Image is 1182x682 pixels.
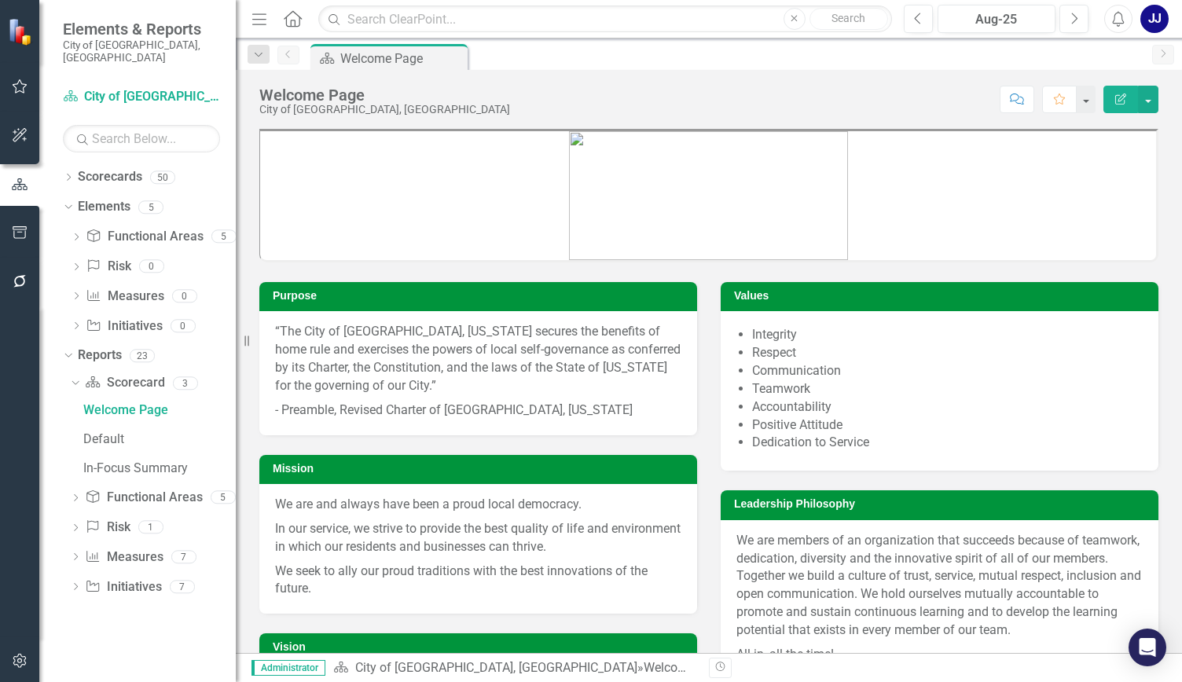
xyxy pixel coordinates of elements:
div: 0 [139,260,164,273]
h3: Mission [273,463,689,475]
p: In our service, we strive to provide the best quality of life and environment in which our reside... [275,517,681,559]
div: 0 [172,289,197,302]
input: Search ClearPoint... [318,5,892,33]
div: Welcome Page [340,49,464,68]
a: Functional Areas [86,228,203,246]
div: Aug-25 [943,10,1050,29]
div: 7 [171,550,196,563]
div: 3 [173,376,198,390]
span: Search [831,12,865,24]
a: Scorecard [85,374,164,392]
li: Positive Attitude [752,416,1143,434]
button: Search [809,8,888,30]
div: 1 [138,521,163,534]
div: Welcome Page [259,86,510,104]
li: Integrity [752,326,1143,344]
a: Elements [78,198,130,216]
p: All in, all the time! [736,643,1143,664]
a: Measures [85,548,163,566]
div: 0 [171,319,196,332]
a: City of [GEOGRAPHIC_DATA], [GEOGRAPHIC_DATA] [355,660,637,675]
p: We are and always have been a proud local democracy. [275,496,681,517]
a: Reports [78,346,122,365]
div: Open Intercom Messenger [1129,629,1166,666]
div: 23 [130,349,155,362]
div: » [333,659,697,677]
a: Measures [86,288,163,306]
input: Search Below... [63,125,220,152]
a: Welcome Page [79,398,236,423]
small: City of [GEOGRAPHIC_DATA], [GEOGRAPHIC_DATA] [63,38,220,64]
li: Teamwork [752,380,1143,398]
div: Welcome Page [83,403,236,417]
li: Dedication to Service [752,434,1143,452]
img: city-of-dublin-logo.png [569,131,848,260]
div: In-Focus Summary [83,461,236,475]
div: 5 [211,230,237,244]
div: 5 [138,200,163,214]
p: We are members of an organization that succeeds because of teamwork, dedication, diversity and th... [736,532,1143,643]
div: 7 [170,580,195,593]
a: Default [79,427,236,452]
li: Communication [752,362,1143,380]
a: City of [GEOGRAPHIC_DATA], [GEOGRAPHIC_DATA] [63,88,220,106]
h3: Values [734,290,1151,302]
div: Welcome Page [644,660,726,675]
a: In-Focus Summary [79,456,236,481]
a: Scorecards [78,168,142,186]
a: Functional Areas [85,489,202,507]
h3: Vision [273,641,689,653]
div: 50 [150,170,175,184]
div: 5 [211,491,236,504]
p: We seek to ally our proud traditions with the best innovations of the future. [275,559,681,599]
a: Initiatives [85,578,161,596]
a: Initiatives [86,317,162,335]
button: Aug-25 [938,5,1055,33]
li: Respect [752,344,1143,362]
button: JJ [1140,5,1169,33]
span: Elements & Reports [63,20,220,38]
a: Risk [86,258,130,276]
h3: Leadership Philosophy [734,498,1151,510]
span: Administrator [251,660,325,676]
p: - Preamble, Revised Charter of [GEOGRAPHIC_DATA], [US_STATE] [275,398,681,420]
div: Default [83,432,236,446]
h3: Purpose [273,290,689,302]
a: Risk [85,519,130,537]
li: Accountability [752,398,1143,416]
img: ClearPoint Strategy [7,16,36,46]
div: City of [GEOGRAPHIC_DATA], [GEOGRAPHIC_DATA] [259,104,510,115]
p: “The City of [GEOGRAPHIC_DATA], [US_STATE] secures the benefits of home rule and exercises the po... [275,323,681,398]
